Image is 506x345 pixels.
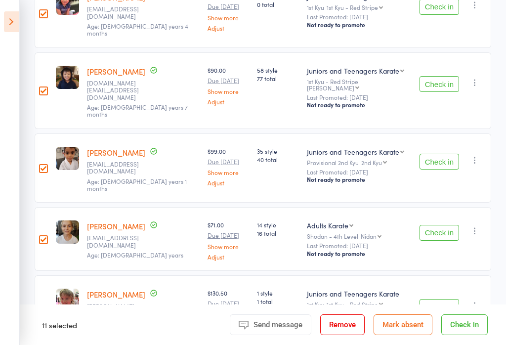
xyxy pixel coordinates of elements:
[87,80,151,101] small: jeanyann.ng@gmail.com
[208,232,249,239] small: Due [DATE]
[374,314,432,335] button: Mark absent
[42,314,77,335] div: 11 selected
[208,289,249,328] div: $130.50
[87,221,145,231] a: [PERSON_NAME]
[87,5,151,20] small: stephenemarquez@gmail.com
[307,101,411,109] div: Not ready to promote
[56,147,79,170] img: image1613701395.png
[307,147,399,157] div: Juniors and Teenagers Karate
[307,66,399,76] div: Juniors and Teenagers Karate
[257,155,299,164] span: 40 total
[420,299,459,315] button: Check in
[307,94,411,101] small: Last Promoted: [DATE]
[257,220,299,229] span: 14 style
[420,225,459,241] button: Check in
[257,147,299,155] span: 35 style
[208,220,249,259] div: $71.00
[307,220,348,230] div: Adults Karate
[208,300,249,307] small: Due [DATE]
[87,234,151,249] small: prentice_evans@hotmail.com
[87,161,151,175] small: serenamuttiah@gmail.com
[307,233,411,239] div: Shodan - 4th Level
[257,297,299,305] span: 1 total
[230,314,311,335] button: Send message
[307,242,411,249] small: Last Promoted: [DATE]
[87,103,188,118] span: Age: [DEMOGRAPHIC_DATA] years 7 months
[257,66,299,74] span: 58 style
[361,159,382,166] div: 2nd Kyu
[420,76,459,92] button: Check in
[208,98,249,105] a: Adjust
[307,250,411,258] div: Not ready to promote
[87,177,187,192] span: Age: [DEMOGRAPHIC_DATA] years 1 months
[87,302,151,324] small: louise.little2019@outlook.com
[208,66,249,105] div: $90.00
[307,78,411,91] div: 1st Kyu - Red Stripe
[56,220,79,244] img: image1617594800.png
[87,22,188,37] span: Age: [DEMOGRAPHIC_DATA] years 4 months
[208,179,249,186] a: Adjust
[307,175,411,183] div: Not ready to promote
[208,3,249,10] small: Due [DATE]
[307,301,411,307] div: 1st Kyu
[87,289,145,300] a: [PERSON_NAME]
[307,13,411,20] small: Last Promoted: [DATE]
[253,320,302,329] span: Send message
[307,85,354,91] div: [PERSON_NAME]
[208,169,249,175] a: Show more
[320,314,365,335] button: Remove
[327,301,378,307] div: 1st Kyu - Red Stripe
[420,154,459,170] button: Check in
[208,158,249,165] small: Due [DATE]
[208,25,249,31] a: Adjust
[87,251,183,259] span: Age: [DEMOGRAPHIC_DATA] years
[257,229,299,237] span: 16 total
[361,233,377,239] div: Nidan
[307,289,411,299] div: Juniors and Teenagers Karate
[257,289,299,297] span: 1 style
[208,77,249,84] small: Due [DATE]
[208,14,249,21] a: Show more
[307,21,411,29] div: Not ready to promote
[56,289,79,312] img: image1646632501.png
[208,147,249,186] div: $99.00
[307,159,411,166] div: Provisional 2nd Kyu
[327,4,378,10] div: 1st Kyu - Red Stripe
[441,314,488,335] button: Check in
[208,88,249,94] a: Show more
[87,66,145,77] a: [PERSON_NAME]
[208,243,249,250] a: Show more
[208,254,249,260] a: Adjust
[307,4,411,10] div: 1st Kyu
[56,66,79,89] img: image1620971472.png
[307,169,411,175] small: Last Promoted: [DATE]
[87,147,145,158] a: [PERSON_NAME]
[257,74,299,83] span: 77 total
